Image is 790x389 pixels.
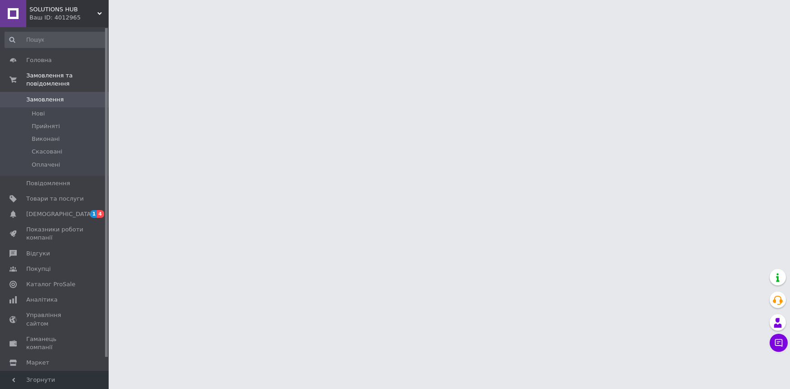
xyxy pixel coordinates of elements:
span: Замовлення та повідомлення [26,72,109,88]
span: 4 [97,210,104,218]
span: Показники роботи компанії [26,226,84,242]
span: SOLUTIONS HUB [29,5,97,14]
span: Аналітика [26,296,57,304]
span: Замовлення [26,96,64,104]
span: Відгуки [26,250,50,258]
span: Прийняті [32,122,60,130]
input: Пошук [5,32,106,48]
span: Оплачені [32,161,60,169]
span: Маркет [26,359,49,367]
span: Нові [32,110,45,118]
span: 1 [90,210,97,218]
span: Головна [26,56,52,64]
span: Каталог ProSale [26,280,75,288]
span: Управління сайтом [26,311,84,327]
span: Скасовані [32,148,62,156]
div: Ваш ID: 4012965 [29,14,109,22]
span: Гаманець компанії [26,335,84,351]
button: Чат з покупцем [770,334,788,352]
span: Виконані [32,135,60,143]
span: Товари та послуги [26,195,84,203]
span: Покупці [26,265,51,273]
span: [DEMOGRAPHIC_DATA] [26,210,93,218]
span: Повідомлення [26,179,70,187]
